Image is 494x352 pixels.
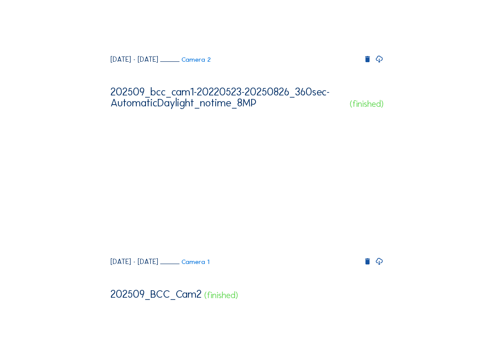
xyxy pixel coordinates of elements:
[350,100,384,109] div: (finished)
[160,56,210,63] a: Camera 2
[160,259,209,265] a: Camera 1
[110,289,202,300] div: 202509_BCC_Cam2
[110,115,384,251] video: Your browser does not support the video tag.
[110,56,158,63] div: [DATE] - [DATE]
[110,87,348,109] div: 202509_bcc_cam1-20220523-20250826_360sec-AutomaticDaylight_notime_8MP
[110,258,158,265] div: [DATE] - [DATE]
[204,291,238,300] div: (finished)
